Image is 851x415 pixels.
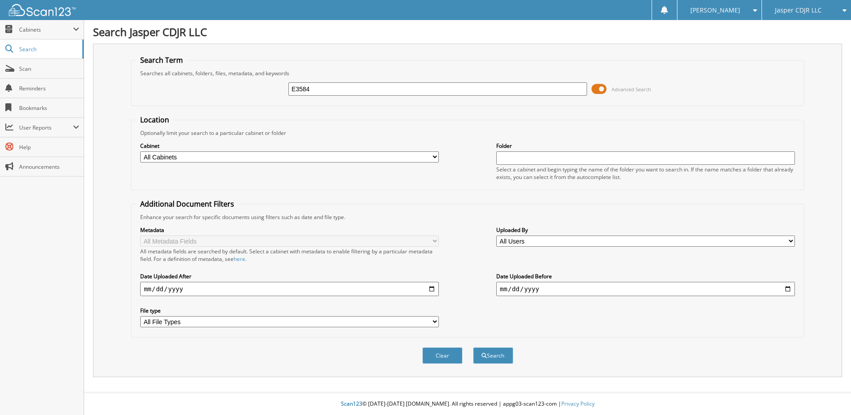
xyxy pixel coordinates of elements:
[19,124,73,131] span: User Reports
[136,129,799,137] div: Optionally limit your search to a particular cabinet or folder
[473,347,513,364] button: Search
[19,65,79,73] span: Scan
[136,213,799,221] div: Enhance your search for specific documents using filters such as date and file type.
[561,400,595,407] a: Privacy Policy
[140,273,439,280] label: Date Uploaded After
[496,282,795,296] input: end
[93,24,842,39] h1: Search Jasper CDJR LLC
[612,86,651,93] span: Advanced Search
[496,273,795,280] label: Date Uploaded Before
[496,142,795,150] label: Folder
[19,143,79,151] span: Help
[140,142,439,150] label: Cabinet
[234,255,245,263] a: here
[19,45,78,53] span: Search
[140,248,439,263] div: All metadata fields are searched by default. Select a cabinet with metadata to enable filtering b...
[140,226,439,234] label: Metadata
[341,400,362,407] span: Scan123
[136,199,239,209] legend: Additional Document Filters
[9,4,76,16] img: scan123-logo-white.svg
[806,372,851,415] iframe: Chat Widget
[775,8,822,13] span: Jasper CDJR LLC
[19,85,79,92] span: Reminders
[140,282,439,296] input: start
[422,347,462,364] button: Clear
[140,307,439,314] label: File type
[19,104,79,112] span: Bookmarks
[19,163,79,171] span: Announcements
[690,8,740,13] span: [PERSON_NAME]
[136,69,799,77] div: Searches all cabinets, folders, files, metadata, and keywords
[496,166,795,181] div: Select a cabinet and begin typing the name of the folder you want to search in. If the name match...
[136,55,187,65] legend: Search Term
[19,26,73,33] span: Cabinets
[84,393,851,415] div: © [DATE]-[DATE] [DOMAIN_NAME]. All rights reserved | appg03-scan123-com |
[496,226,795,234] label: Uploaded By
[136,115,174,125] legend: Location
